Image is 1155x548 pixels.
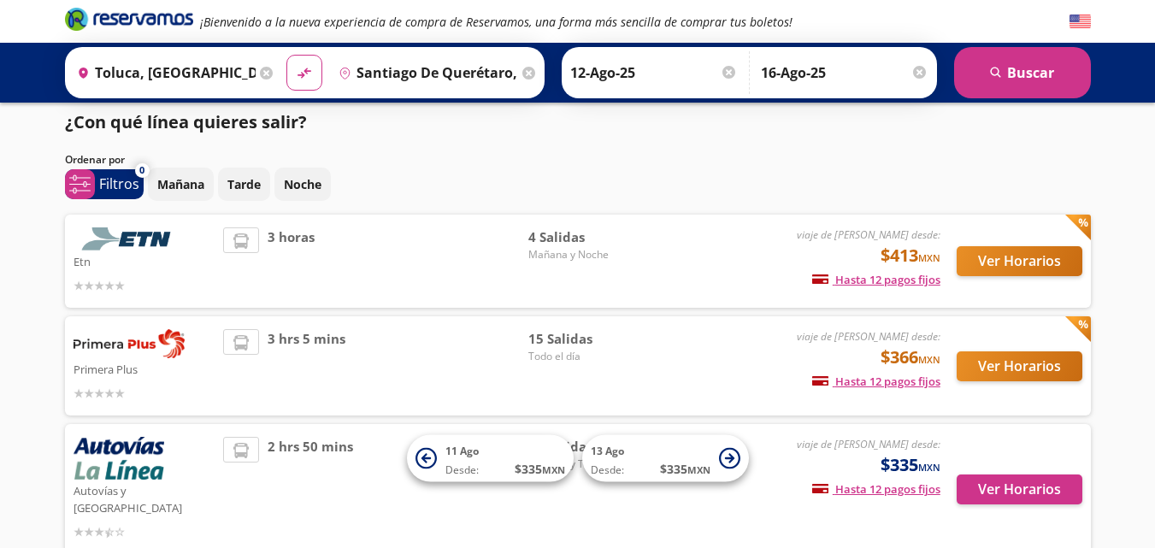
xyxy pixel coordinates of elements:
[65,6,193,32] i: Brand Logo
[74,227,185,250] img: Etn
[881,345,940,370] span: $366
[74,437,164,480] img: Autovías y La Línea
[70,51,256,94] input: Buscar Origen
[200,14,793,30] em: ¡Bienvenido a la nueva experiencia de compra de Reservamos, una forma más sencilla de comprar tus...
[954,47,1091,98] button: Buscar
[957,474,1082,504] button: Ver Horarios
[918,251,940,264] small: MXN
[74,480,215,516] p: Autovías y [GEOGRAPHIC_DATA]
[268,329,345,403] span: 3 hrs 5 mins
[570,51,738,94] input: Elegir Fecha
[74,358,215,379] p: Primera Plus
[918,461,940,474] small: MXN
[1070,11,1091,32] button: English
[881,452,940,478] span: $335
[157,175,204,193] p: Mañana
[407,435,574,482] button: 11 AgoDesde:$335MXN
[582,435,749,482] button: 13 AgoDesde:$335MXN
[812,374,940,389] span: Hasta 12 pagos fijos
[445,444,479,458] span: 11 Ago
[761,51,928,94] input: Opcional
[797,227,940,242] em: viaje de [PERSON_NAME] desde:
[65,169,144,199] button: 0Filtros
[74,250,215,271] p: Etn
[812,481,940,497] span: Hasta 12 pagos fijos
[660,460,710,478] span: $ 335
[528,227,648,247] span: 4 Salidas
[65,6,193,37] a: Brand Logo
[268,437,353,541] span: 2 hrs 50 mins
[591,463,624,478] span: Desde:
[65,152,125,168] p: Ordenar por
[918,353,940,366] small: MXN
[687,463,710,476] small: MXN
[284,175,321,193] p: Noche
[74,329,185,358] img: Primera Plus
[812,272,940,287] span: Hasta 12 pagos fijos
[99,174,139,194] p: Filtros
[274,168,331,201] button: Noche
[268,227,315,295] span: 3 horas
[797,437,940,451] em: viaje de [PERSON_NAME] desde:
[65,109,307,135] p: ¿Con qué línea quieres salir?
[227,175,261,193] p: Tarde
[957,246,1082,276] button: Ver Horarios
[957,351,1082,381] button: Ver Horarios
[218,168,270,201] button: Tarde
[139,163,144,178] span: 0
[542,463,565,476] small: MXN
[332,51,518,94] input: Buscar Destino
[881,243,940,268] span: $413
[528,247,648,262] span: Mañana y Noche
[591,444,624,458] span: 13 Ago
[515,460,565,478] span: $ 335
[148,168,214,201] button: Mañana
[528,349,648,364] span: Todo el día
[528,329,648,349] span: 15 Salidas
[445,463,479,478] span: Desde:
[797,329,940,344] em: viaje de [PERSON_NAME] desde:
